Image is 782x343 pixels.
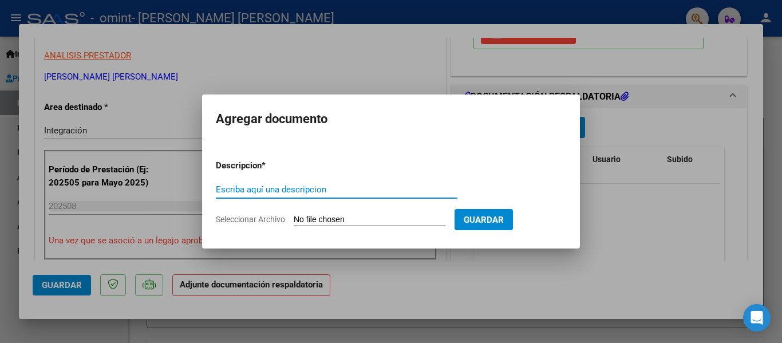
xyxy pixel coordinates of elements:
[455,209,513,230] button: Guardar
[743,304,771,332] div: Open Intercom Messenger
[216,215,285,224] span: Seleccionar Archivo
[216,108,566,130] h2: Agregar documento
[216,159,321,172] p: Descripcion
[464,215,504,225] span: Guardar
